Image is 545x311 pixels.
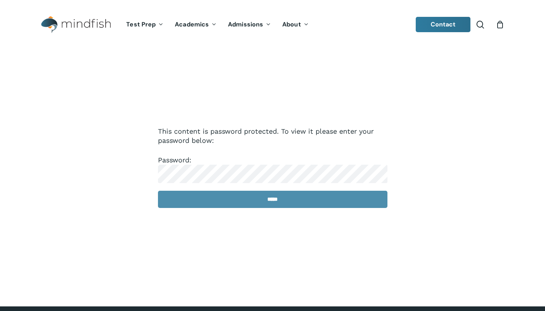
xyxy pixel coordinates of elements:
[120,21,169,28] a: Test Prep
[31,10,514,39] header: Main Menu
[158,156,387,177] label: Password:
[228,20,263,28] span: Admissions
[120,10,314,39] nav: Main Menu
[169,21,222,28] a: Academics
[416,17,471,32] a: Contact
[282,20,301,28] span: About
[158,127,387,155] p: This content is password protected. To view it please enter your password below:
[277,21,314,28] a: About
[431,20,456,28] span: Contact
[175,20,209,28] span: Academics
[126,20,156,28] span: Test Prep
[158,165,387,183] input: Password:
[222,21,277,28] a: Admissions
[496,20,504,29] a: Cart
